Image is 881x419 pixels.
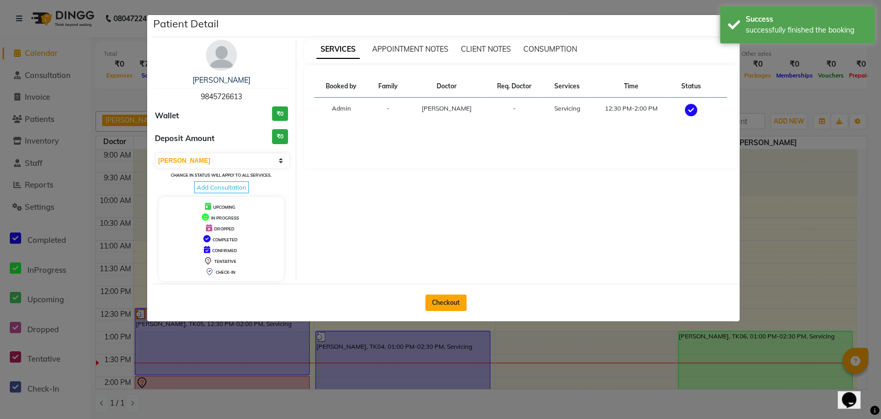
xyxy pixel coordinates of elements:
span: CONFIRMED [212,248,237,253]
span: APPOINTMENT NOTES [372,44,448,54]
span: CLIENT NOTES [461,44,511,54]
small: Change in status will apply to all services. [171,173,271,178]
span: COMPLETED [213,237,237,242]
span: CHECK-IN [216,270,235,275]
span: IN PROGRESS [211,215,239,221]
button: Checkout [425,294,467,311]
td: 12:30 PM-2:00 PM [591,98,671,124]
th: Doctor [408,75,485,98]
th: Services [543,75,591,98]
span: SERVICES [316,40,360,59]
span: CONSUMPTION [523,44,577,54]
h3: ₹0 [272,106,288,121]
iframe: chat widget [838,378,871,409]
th: Req. Doctor [485,75,543,98]
span: [PERSON_NAME] [422,104,472,112]
div: successfully finished the booking [746,25,867,36]
div: Servicing [550,104,585,113]
th: Booked by [314,75,368,98]
a: [PERSON_NAME] [193,75,250,85]
span: UPCOMING [213,205,235,210]
span: TENTATIVE [214,259,236,264]
img: avatar [206,40,237,71]
th: Status [671,75,711,98]
h3: ₹0 [272,129,288,144]
span: 9845726613 [201,92,242,101]
th: Family [368,75,408,98]
td: Admin [314,98,368,124]
h5: Patient Detail [153,16,219,32]
span: Deposit Amount [155,133,215,145]
td: - [485,98,543,124]
div: Success [746,14,867,25]
td: - [368,98,408,124]
span: Wallet [155,110,179,122]
span: Add Consultation [194,181,249,193]
th: Time [591,75,671,98]
span: DROPPED [214,226,234,231]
